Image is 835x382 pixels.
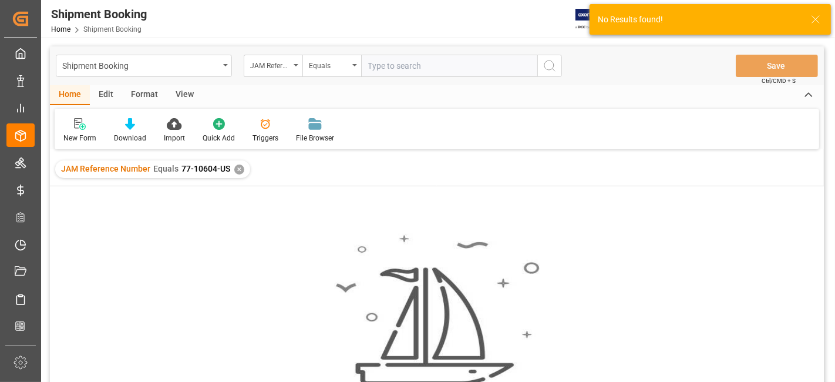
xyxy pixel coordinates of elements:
[736,55,818,77] button: Save
[309,58,349,71] div: Equals
[762,76,796,85] span: Ctrl/CMD + S
[302,55,361,77] button: open menu
[164,133,185,143] div: Import
[537,55,562,77] button: search button
[296,133,334,143] div: File Browser
[250,58,290,71] div: JAM Reference Number
[167,85,203,105] div: View
[203,133,235,143] div: Quick Add
[63,133,96,143] div: New Form
[153,164,179,173] span: Equals
[90,85,122,105] div: Edit
[114,133,146,143] div: Download
[56,55,232,77] button: open menu
[50,85,90,105] div: Home
[575,9,616,29] img: Exertis%20JAM%20-%20Email%20Logo.jpg_1722504956.jpg
[122,85,167,105] div: Format
[598,14,800,26] div: No Results found!
[61,164,150,173] span: JAM Reference Number
[51,25,70,33] a: Home
[244,55,302,77] button: open menu
[62,58,219,72] div: Shipment Booking
[252,133,278,143] div: Triggers
[361,55,537,77] input: Type to search
[51,5,147,23] div: Shipment Booking
[234,165,244,175] div: ✕
[181,164,230,173] span: 77-10604-US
